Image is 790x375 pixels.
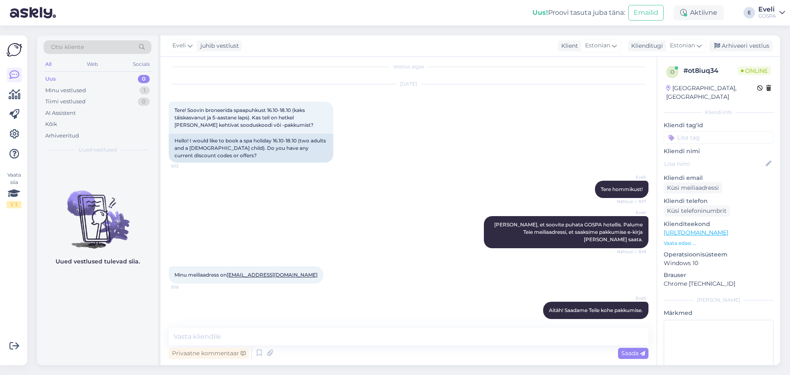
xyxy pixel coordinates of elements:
[45,75,56,83] div: Uus
[664,271,774,280] p: Brauser
[664,259,774,268] p: Windows 10
[758,6,785,19] a: EveliGOSPA
[664,296,774,304] div: [PERSON_NAME]
[7,42,22,58] img: Askly Logo
[532,9,548,16] b: Uus!
[709,40,773,51] div: Arhiveeri vestlus
[174,272,318,278] span: Minu meiliaadress on
[227,272,318,278] a: [EMAIL_ADDRESS][DOMAIN_NAME]
[139,86,150,95] div: 1
[45,120,57,128] div: Kõik
[664,240,774,247] p: Vaata edasi ...
[664,220,774,228] p: Klienditeekond
[169,80,648,88] div: [DATE]
[51,43,84,51] span: Otsi kliente
[45,98,86,106] div: Tiimi vestlused
[738,66,771,75] span: Online
[664,159,764,168] input: Lisa nimi
[683,66,738,76] div: # ot8iuq34
[585,41,610,50] span: Estonian
[664,121,774,130] p: Kliendi tag'id
[664,147,774,156] p: Kliendi nimi
[615,249,646,255] span: Nähtud ✓ 9:18
[37,176,158,250] img: No chats
[664,197,774,205] p: Kliendi telefon
[758,6,776,13] div: Eveli
[664,280,774,288] p: Chrome [TECHNICAL_ID]
[664,182,722,193] div: Küsi meiliaadressi
[44,59,53,70] div: All
[172,41,186,50] span: Eveli
[171,163,202,169] span: 9:13
[628,5,664,21] button: Emailid
[169,134,333,163] div: Hello! I would like to book a spa holiday 16.10-18.10 (two adults and a [DEMOGRAPHIC_DATA] child)...
[628,42,663,50] div: Klienditugi
[615,198,646,205] span: Nähtud ✓ 9:17
[664,205,730,217] div: Küsi telefoninumbrit
[664,109,774,116] div: Kliendi info
[45,109,76,117] div: AI Assistent
[744,7,755,19] div: E
[549,307,643,313] span: Aitäh! Saadame Teile kohe pakkumise.
[664,250,774,259] p: Operatsioonisüsteem
[169,348,249,359] div: Privaatne kommentaar
[79,146,117,154] span: Uued vestlused
[45,132,79,140] div: Arhiveeritud
[670,41,695,50] span: Estonian
[666,84,757,101] div: [GEOGRAPHIC_DATA], [GEOGRAPHIC_DATA]
[197,42,239,50] div: juhib vestlust
[532,8,625,18] div: Proovi tasuta juba täna:
[174,107,314,128] span: Tere! Soovin broneerida spaapuhkust 16.10-18.10 (kaks täiskasvanut ja 5-aastane laps). Kas teil o...
[621,349,645,357] span: Saada
[138,75,150,83] div: 0
[664,309,774,317] p: Märkmed
[169,63,648,70] div: Vestlus algas
[7,201,21,208] div: 1 / 3
[494,221,644,242] span: [PERSON_NAME], et soovite puhata GOSPA hotellis. Palume Teie meiliaadressi, et saaksime pakkumise...
[7,171,21,208] div: Vaata siia
[601,186,643,192] span: Tere hommikust!
[615,174,646,180] span: Eveli
[56,257,140,266] p: Uued vestlused tulevad siia.
[670,69,674,75] span: o
[664,229,728,236] a: [URL][DOMAIN_NAME]
[615,210,646,216] span: Eveli
[171,284,202,290] span: 9:18
[85,59,100,70] div: Web
[138,98,150,106] div: 0
[674,5,724,20] div: Aktiivne
[664,174,774,182] p: Kliendi email
[45,86,86,95] div: Minu vestlused
[615,319,646,326] span: 9:20
[558,42,578,50] div: Klient
[758,13,776,19] div: GOSPA
[664,131,774,144] input: Lisa tag
[615,295,646,301] span: Eveli
[131,59,151,70] div: Socials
